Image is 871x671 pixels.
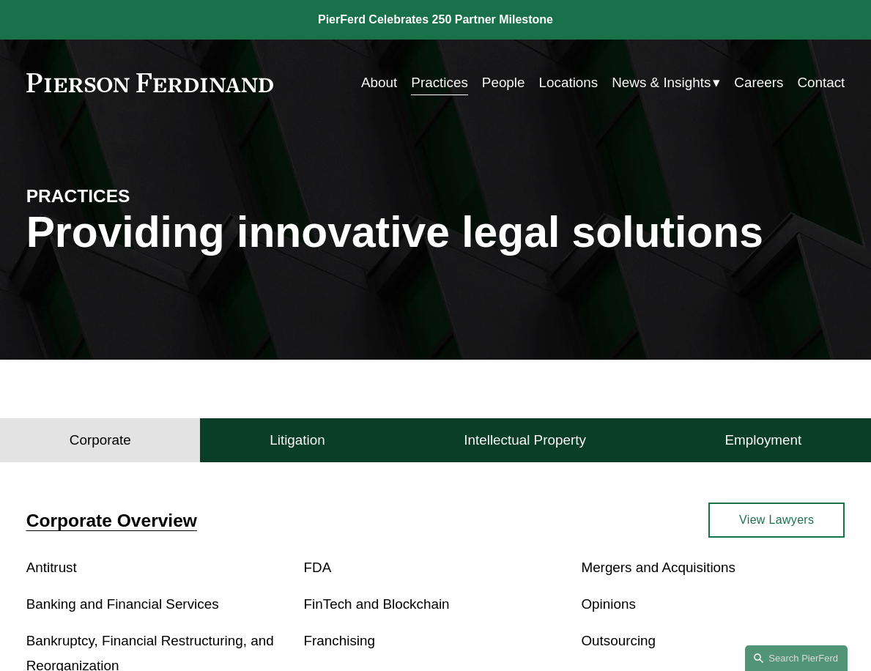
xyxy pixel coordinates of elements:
a: FDA [304,560,332,575]
a: About [361,69,397,97]
a: Mergers and Acquisitions [581,560,735,575]
a: Practices [411,69,468,97]
a: Outsourcing [581,633,656,648]
a: Antitrust [26,560,77,575]
a: Corporate Overview [26,511,197,530]
a: Contact [797,69,845,97]
a: FinTech and Blockchain [304,596,450,612]
h4: Employment [724,431,801,449]
a: View Lawyers [708,503,845,538]
a: Franchising [304,633,375,648]
span: News & Insights [612,70,711,95]
h4: Corporate [70,431,131,449]
a: Careers [734,69,783,97]
a: folder dropdown [612,69,720,97]
a: Banking and Financial Services [26,596,219,612]
a: People [482,69,525,97]
a: Locations [539,69,598,97]
h4: Litigation [270,431,325,449]
h4: PRACTICES [26,185,231,207]
a: Opinions [581,596,635,612]
h1: Providing innovative legal solutions [26,207,845,256]
h4: Intellectual Property [464,431,586,449]
a: Search this site [745,645,848,671]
